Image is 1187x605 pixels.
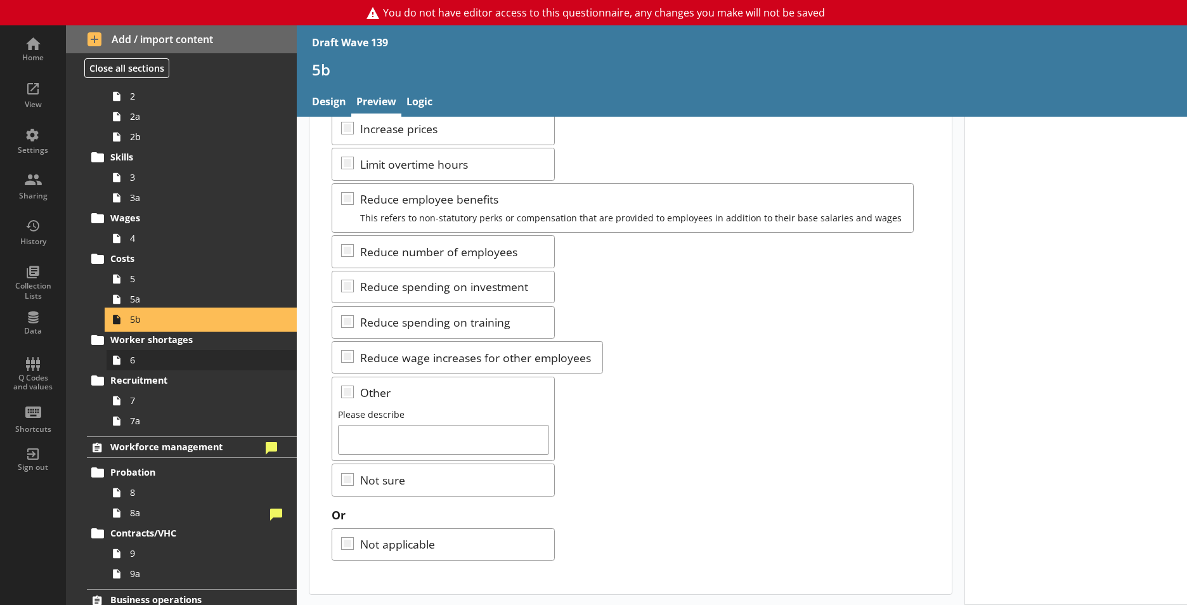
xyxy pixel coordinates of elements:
span: 9a [130,568,266,580]
span: Skills [110,151,261,163]
span: 8 [130,486,266,498]
span: Costs [110,252,261,264]
a: 2 [107,86,297,107]
a: 7a [107,411,297,431]
div: Shortcuts [11,424,55,434]
span: Contracts/VHC [110,527,261,539]
a: 9a [107,564,297,584]
span: Probation [110,466,261,478]
li: Wages4 [93,208,297,249]
div: Home [11,53,55,63]
a: Logic [401,89,438,117]
div: Draft Wave 139 [312,36,388,49]
a: Preview [351,89,401,117]
span: 7 [130,394,266,407]
h1: 5b [312,60,1172,79]
a: 9 [107,543,297,564]
div: Q Codes and values [11,374,55,392]
span: 2a [130,110,266,122]
span: 7a [130,415,266,427]
div: View [11,100,55,110]
li: WFH22a2b [93,66,297,147]
div: Sharing [11,191,55,201]
a: 5a [107,289,297,309]
div: Sign out [11,462,55,472]
span: Workforce management [110,441,261,453]
span: 3a [130,192,266,204]
a: 8a [107,503,297,523]
li: Contracts/VHC99a [93,523,297,584]
a: 2a [107,107,297,127]
div: Data [11,326,55,336]
li: Workforce trendsWFH22a2bSkills33aWages4Costs55a5bWorker shortages6Recruitment77a [66,40,297,431]
button: Add / import content [66,25,297,53]
a: Costs [87,249,297,269]
a: Probation [87,462,297,483]
div: Settings [11,145,55,155]
a: 3 [107,167,297,188]
li: Costs55a5b [93,249,297,330]
a: Contracts/VHC [87,523,297,543]
a: 2b [107,127,297,147]
a: 5b [107,309,297,330]
span: Add / import content [88,32,276,46]
span: 4 [130,232,266,244]
a: Workforce management [87,436,297,458]
span: 2b [130,131,266,143]
span: Recruitment [110,374,261,386]
a: Wages [87,208,297,228]
span: 5b [130,313,266,325]
span: Worker shortages [110,334,261,346]
a: 6 [107,350,297,370]
button: Close all sections [84,58,169,78]
a: 7 [107,391,297,411]
span: 8a [130,507,266,519]
span: Wages [110,212,261,224]
span: 6 [130,354,266,366]
li: Worker shortages6 [93,330,297,370]
a: Design [307,89,351,117]
span: 3 [130,171,266,183]
span: 2 [130,90,266,102]
a: Skills [87,147,297,167]
a: Recruitment [87,370,297,391]
li: Probation88a [93,462,297,523]
a: 4 [107,228,297,249]
a: Worker shortages [87,330,297,350]
span: 5 [130,273,266,285]
span: 5a [130,293,266,305]
li: Skills33a [93,147,297,208]
li: Workforce managementProbation88aContracts/VHC99a [66,436,297,584]
span: 9 [130,547,266,559]
a: 3a [107,188,297,208]
div: Collection Lists [11,281,55,301]
a: 5 [107,269,297,289]
div: History [11,237,55,247]
a: 8 [107,483,297,503]
li: Recruitment77a [93,370,297,431]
